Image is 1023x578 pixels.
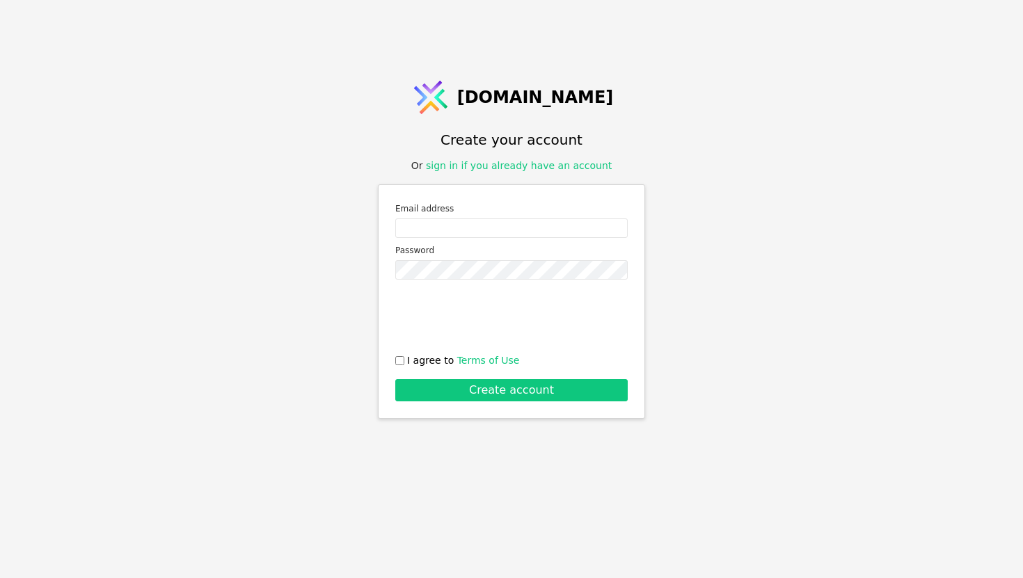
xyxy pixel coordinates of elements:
[457,85,614,110] span: [DOMAIN_NAME]
[441,129,582,150] h1: Create your account
[395,260,628,280] input: Password
[395,202,628,216] label: Email address
[410,77,614,118] a: [DOMAIN_NAME]
[411,159,612,173] div: Or
[395,218,628,238] input: Email address
[395,356,404,365] input: I agree to Terms of Use
[426,160,612,171] a: sign in if you already have an account
[395,243,628,257] label: Password
[406,291,617,345] iframe: reCAPTCHA
[395,379,628,401] button: Create account
[407,353,519,368] span: I agree to
[457,355,520,366] a: Terms of Use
